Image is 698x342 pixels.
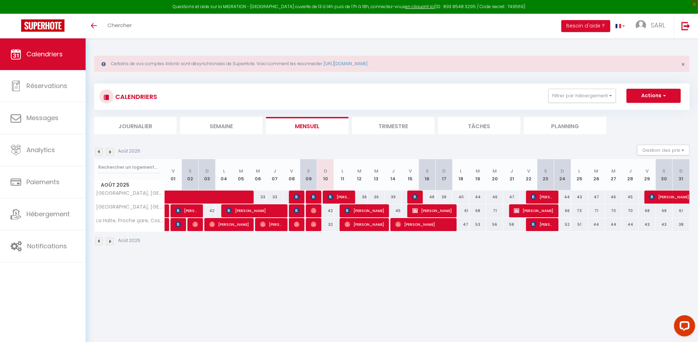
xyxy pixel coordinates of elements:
div: 48 [419,191,436,204]
span: [PERSON_NAME] [531,218,553,231]
div: 46 [605,191,622,204]
abbr: V [527,168,530,174]
div: 44 [554,191,571,204]
div: 44 [469,191,486,204]
th: 31 [673,159,690,191]
li: Tâches [438,117,520,134]
span: [GEOGRAPHIC_DATA], [GEOGRAPHIC_DATA], [GEOGRAPHIC_DATA], [GEOGRAPHIC_DATA] [95,191,166,196]
abbr: S [307,168,310,174]
span: [PERSON_NAME] [514,204,553,217]
span: Chercher [107,21,132,29]
div: 32 [317,218,334,231]
span: [PERSON_NAME] [294,190,299,204]
abbr: J [392,168,395,174]
button: Gestion des prix [637,145,690,155]
th: 10 [317,159,334,191]
span: [PERSON_NAME] [412,204,452,217]
div: 73 [571,204,588,217]
div: 71 [486,204,503,217]
img: logout [681,21,690,30]
abbr: M [374,168,378,174]
span: [PERSON_NAME] [192,218,198,231]
div: 44 [605,218,622,231]
li: Mensuel [266,117,348,134]
span: Analytics [26,145,55,154]
div: 44 [588,218,605,231]
span: Notifications [27,242,67,250]
th: 03 [199,159,216,191]
span: [PERSON_NAME] [531,190,553,204]
th: 25 [571,159,588,191]
th: 22 [520,159,537,191]
span: [PERSON_NAME] [345,218,384,231]
button: Actions [626,89,681,103]
th: 30 [656,159,673,191]
th: 28 [622,159,639,191]
div: 53 [469,218,486,231]
div: 52 [554,218,571,231]
span: [PERSON_NAME] [311,190,316,204]
th: 07 [266,159,283,191]
abbr: V [172,168,175,174]
div: 46 [486,191,503,204]
div: 45 [385,204,402,217]
div: 44 [622,218,639,231]
abbr: V [409,168,412,174]
span: × [681,60,685,69]
span: Alkali Diop [311,218,316,231]
span: [PERSON_NAME] [328,190,350,204]
div: 70 [622,204,639,217]
div: 42 [317,204,334,217]
div: 68 [656,204,673,217]
div: 51 [571,218,588,231]
p: Août 2025 [118,237,140,244]
abbr: M [357,168,362,174]
th: 20 [486,159,503,191]
th: 02 [182,159,199,191]
div: 58 [503,218,520,231]
span: [GEOGRAPHIC_DATA], [GEOGRAPHIC_DATA], [GEOGRAPHIC_DATA] privée [95,204,166,210]
span: [PERSON_NAME] [175,204,198,217]
abbr: M [611,168,616,174]
th: 14 [385,159,402,191]
h3: CALENDRIERS [113,89,157,105]
span: Août 2025 [94,180,165,190]
th: 16 [419,159,436,191]
abbr: S [189,168,192,174]
abbr: L [341,168,344,174]
li: Trimestre [352,117,434,134]
th: 26 [588,159,605,191]
abbr: L [223,168,225,174]
th: 11 [334,159,351,191]
th: 29 [639,159,656,191]
div: 43 [656,218,673,231]
th: 06 [249,159,266,191]
div: 68 [469,204,486,217]
div: 36 [368,191,385,204]
span: [PERSON_NAME] [226,204,283,217]
abbr: M [594,168,599,174]
p: Août 2025 [118,148,140,155]
th: 08 [283,159,300,191]
div: 61 [452,204,469,217]
div: 33 [249,191,266,204]
abbr: D [442,168,446,174]
abbr: D [324,168,327,174]
button: Besoin d'aide ? [561,20,610,32]
th: 18 [452,159,469,191]
li: Planning [524,117,606,134]
span: [PERSON_NAME] [209,218,249,231]
span: [PERSON_NAME] [345,204,384,217]
div: 47 [588,191,605,204]
div: 39 [385,191,402,204]
abbr: S [426,168,429,174]
span: [PERSON_NAME] [294,218,299,231]
a: Chercher [102,14,137,38]
span: Marine HUAUX [175,218,181,231]
span: Calendriers [26,50,63,58]
span: Messages [26,113,58,122]
th: 04 [216,159,233,191]
span: Hébergement [26,210,70,218]
span: [PERSON_NAME] [260,218,283,231]
a: [URL][DOMAIN_NAME] [324,61,367,67]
